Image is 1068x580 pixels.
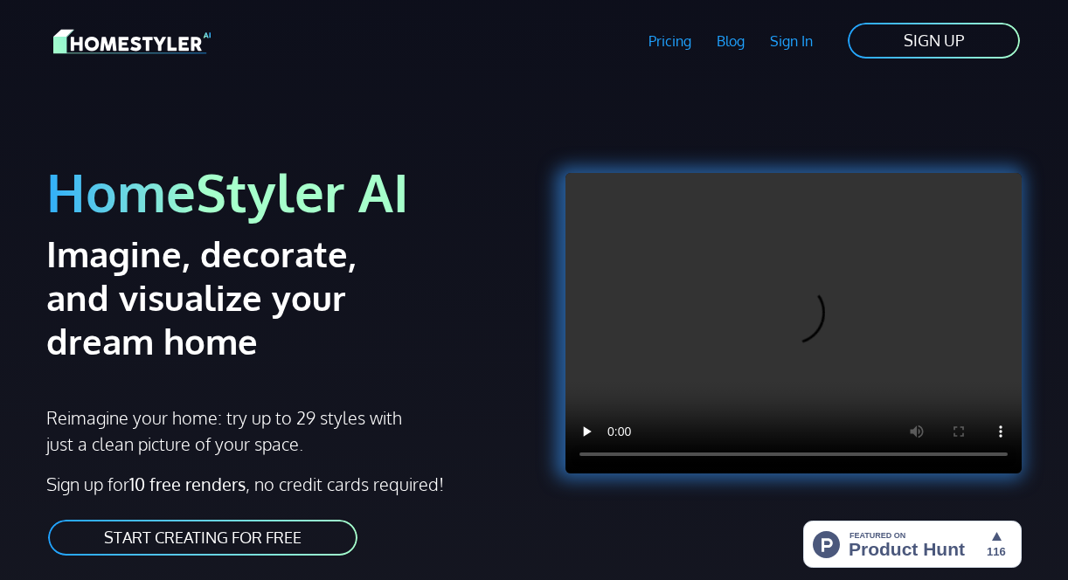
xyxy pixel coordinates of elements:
[636,21,704,61] a: Pricing
[704,21,757,61] a: Blog
[129,473,246,495] strong: 10 free renders
[53,26,211,57] img: HomeStyler AI logo
[46,231,428,362] h2: Imagine, decorate, and visualize your dream home
[46,404,405,457] p: Reimagine your home: try up to 29 styles with just a clean picture of your space.
[46,518,359,557] a: START CREATING FOR FREE
[757,21,825,61] a: Sign In
[803,521,1022,568] img: HomeStyler AI - Interior Design Made Easy: One Click to Your Dream Home | Product Hunt
[46,471,524,497] p: Sign up for , no credit cards required!
[46,159,524,224] h1: HomeStyler AI
[846,21,1022,60] a: SIGN UP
